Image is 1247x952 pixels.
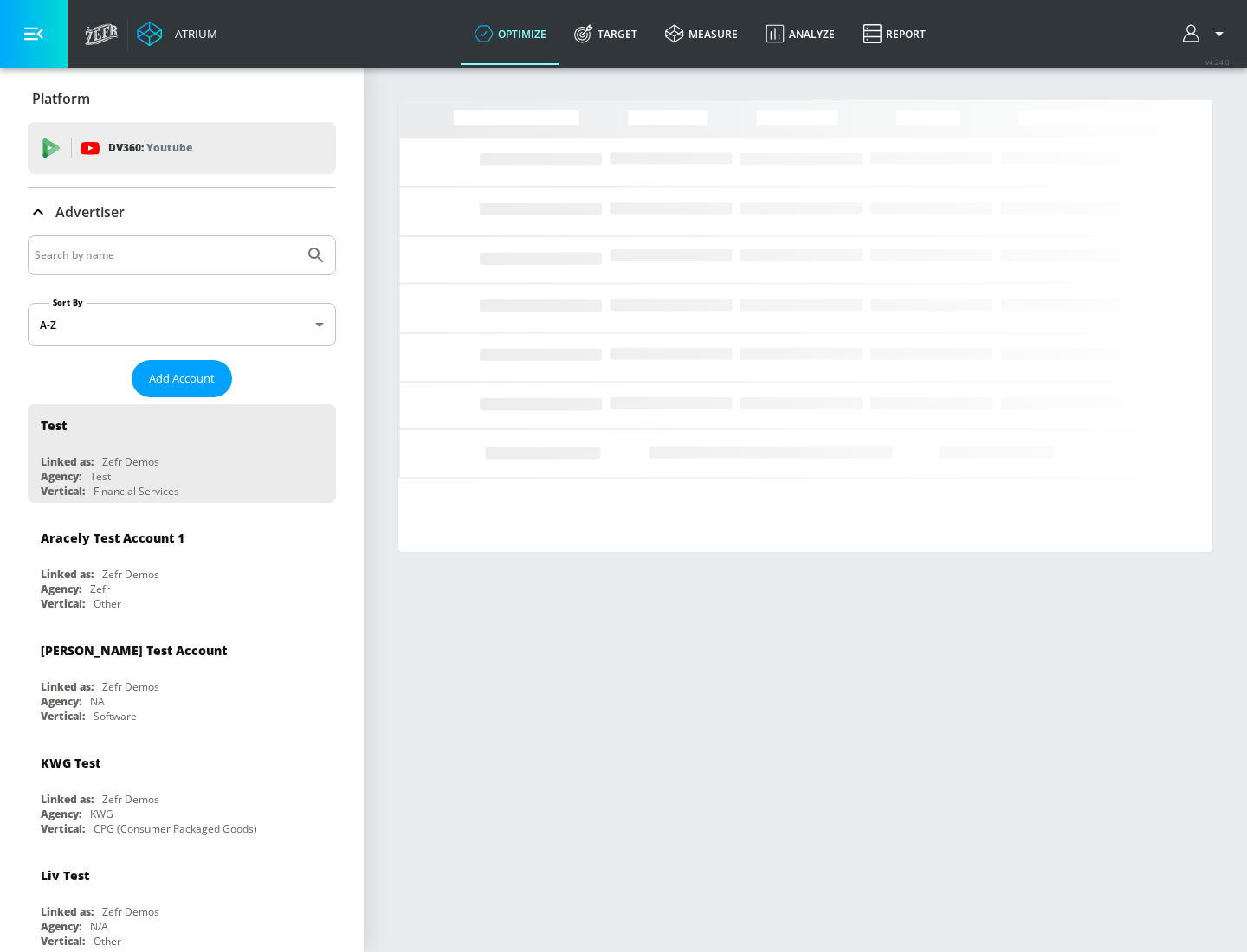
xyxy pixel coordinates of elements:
div: Zefr Demos [102,567,159,582]
span: v 4.24.0 [1205,57,1230,67]
a: Target [560,3,651,65]
button: Add Account [132,360,232,397]
div: Vertical: [41,934,85,949]
div: Agency: [41,582,81,596]
div: Aracely Test Account 1Linked as:Zefr DemosAgency:ZefrVertical:Other [28,517,336,615]
div: Zefr Demos [102,454,159,469]
div: CPG (Consumer Packaged Goods) [94,821,257,836]
div: Test [41,417,67,434]
div: Zefr Demos [102,679,159,694]
div: DV360: Youtube [28,122,336,174]
span: Add Account [149,369,215,389]
div: N/A [90,919,108,934]
div: Financial Services [94,484,179,499]
div: Linked as: [41,454,94,469]
p: Advertiser [55,203,125,222]
div: Linked as: [41,567,94,582]
a: Analyze [752,3,849,65]
input: Search by name [35,244,297,267]
a: optimize [461,3,560,65]
div: Agency: [41,919,81,934]
div: Other [94,934,121,949]
div: Zefr Demos [102,792,159,807]
div: A-Z [28,303,336,346]
div: Other [94,596,121,611]
div: Linked as: [41,679,94,694]
div: Zefr Demos [102,904,159,919]
div: Advertiser [28,188,336,236]
div: TestLinked as:Zefr DemosAgency:TestVertical:Financial Services [28,404,336,503]
div: Agency: [41,469,81,484]
div: [PERSON_NAME] Test Account [41,642,227,659]
div: Atrium [168,26,217,42]
p: Platform [32,89,90,108]
a: Atrium [137,21,217,47]
div: Platform [28,74,336,123]
div: Vertical: [41,709,85,724]
div: Vertical: [41,484,85,499]
div: Aracely Test Account 1 [41,530,184,546]
div: KWG [90,807,113,821]
div: Linked as: [41,904,94,919]
div: KWG TestLinked as:Zefr DemosAgency:KWGVertical:CPG (Consumer Packaged Goods) [28,742,336,840]
div: [PERSON_NAME] Test AccountLinked as:Zefr DemosAgency:NAVertical:Software [28,629,336,728]
div: Agency: [41,807,81,821]
div: Zefr [90,582,110,596]
div: Vertical: [41,821,85,836]
div: KWG Test [41,755,100,771]
div: Agency: [41,694,81,709]
div: Liv Test [41,867,89,884]
a: Report [849,3,940,65]
div: Vertical: [41,596,85,611]
a: measure [651,3,752,65]
p: Youtube [146,138,192,157]
div: Linked as: [41,792,94,807]
p: DV360: [108,138,192,158]
div: Software [94,709,137,724]
div: Test [90,469,111,484]
label: Sort By [49,297,87,308]
div: NA [90,694,105,709]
